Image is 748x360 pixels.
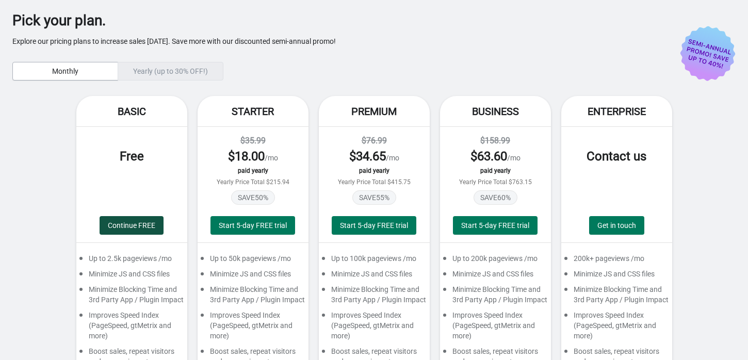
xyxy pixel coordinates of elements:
[210,216,295,235] button: Start 5-day FREE trial
[208,148,298,165] div: /mo
[349,149,386,163] span: $ 34.65
[76,269,187,284] div: Minimize JS and CSS files
[440,96,551,127] div: Business
[474,190,517,205] span: SAVE 60 %
[450,148,541,165] div: /mo
[561,284,672,310] div: Minimize Blocking Time and 3rd Party App / Plugin Impact
[329,167,419,174] div: paid yearly
[453,216,538,235] button: Start 5-day FREE trial
[470,149,507,163] span: $ 63.60
[329,135,419,147] div: $76.99
[561,253,672,269] div: 200k+ pageviews /mo
[329,178,419,186] div: Yearly Price Total $415.75
[228,149,265,163] span: $ 18.00
[198,284,308,310] div: Minimize Blocking Time and 3rd Party App / Plugin Impact
[440,284,551,310] div: Minimize Blocking Time and 3rd Party App / Plugin Impact
[352,190,396,205] span: SAVE 55 %
[450,178,541,186] div: Yearly Price Total $763.15
[108,221,155,230] span: Continue FREE
[76,310,187,346] div: Improves Speed Index (PageSpeed, gtMetrix and more)
[450,135,541,147] div: $158.99
[332,216,416,235] button: Start 5-day FREE trial
[587,149,646,163] span: Contact us
[208,178,298,186] div: Yearly Price Total $215.94
[440,269,551,284] div: Minimize JS and CSS files
[597,221,636,230] span: Get in touch
[208,135,298,147] div: $35.99
[329,148,419,165] div: /mo
[12,15,705,26] div: Pick your plan.
[319,253,430,269] div: Up to 100k pageviews /mo
[76,96,187,127] div: Basic
[76,284,187,310] div: Minimize Blocking Time and 3rd Party App / Plugin Impact
[561,96,672,127] div: Enterprise
[561,310,672,346] div: Improves Speed Index (PageSpeed, gtMetrix and more)
[12,62,118,80] button: Monthly
[319,284,430,310] div: Minimize Blocking Time and 3rd Party App / Plugin Impact
[76,253,187,269] div: Up to 2.5k pageviews /mo
[680,26,736,81] img: price-promo-badge-d5c1d69d.svg
[319,96,430,127] div: Premium
[461,221,529,230] span: Start 5-day FREE trial
[198,96,308,127] div: Starter
[340,221,408,230] span: Start 5-day FREE trial
[52,67,78,75] span: Monthly
[319,269,430,284] div: Minimize JS and CSS files
[319,310,430,346] div: Improves Speed Index (PageSpeed, gtMetrix and more)
[12,36,705,46] p: Explore our pricing plans to increase sales [DATE]. Save more with our discounted semi-annual promo!
[198,253,308,269] div: Up to 50k pageviews /mo
[561,269,672,284] div: Minimize JS and CSS files
[440,253,551,269] div: Up to 200k pageviews /mo
[100,216,164,235] button: Continue FREE
[589,216,644,235] a: Get in touch
[440,310,551,346] div: Improves Speed Index (PageSpeed, gtMetrix and more)
[198,310,308,346] div: Improves Speed Index (PageSpeed, gtMetrix and more)
[208,167,298,174] div: paid yearly
[450,167,541,174] div: paid yearly
[120,149,144,163] span: Free
[219,221,287,230] span: Start 5-day FREE trial
[198,269,308,284] div: Minimize JS and CSS files
[231,190,275,205] span: SAVE 50 %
